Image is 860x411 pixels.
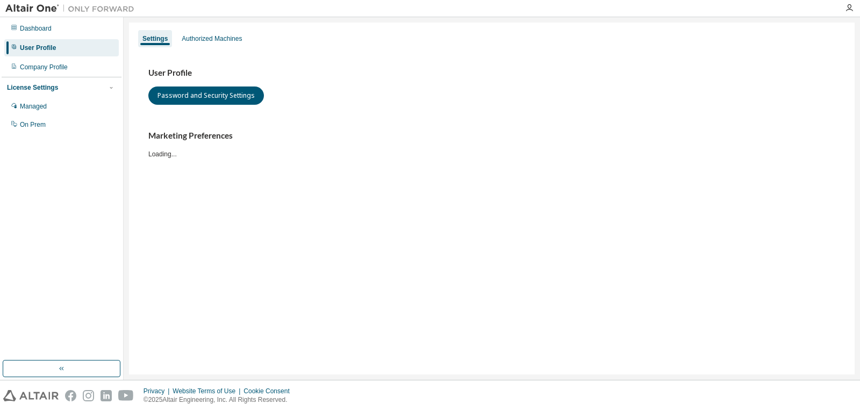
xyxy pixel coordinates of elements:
[7,83,58,92] div: License Settings
[148,131,835,158] div: Loading...
[148,131,835,141] h3: Marketing Preferences
[243,387,296,395] div: Cookie Consent
[20,102,47,111] div: Managed
[5,3,140,14] img: Altair One
[20,63,68,71] div: Company Profile
[83,390,94,401] img: instagram.svg
[20,24,52,33] div: Dashboard
[173,387,243,395] div: Website Terms of Use
[20,120,46,129] div: On Prem
[148,86,264,105] button: Password and Security Settings
[142,34,168,43] div: Settings
[182,34,242,43] div: Authorized Machines
[20,44,56,52] div: User Profile
[144,387,173,395] div: Privacy
[65,390,76,401] img: facebook.svg
[3,390,59,401] img: altair_logo.svg
[148,68,835,78] h3: User Profile
[101,390,112,401] img: linkedin.svg
[144,395,296,405] p: © 2025 Altair Engineering, Inc. All Rights Reserved.
[118,390,134,401] img: youtube.svg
